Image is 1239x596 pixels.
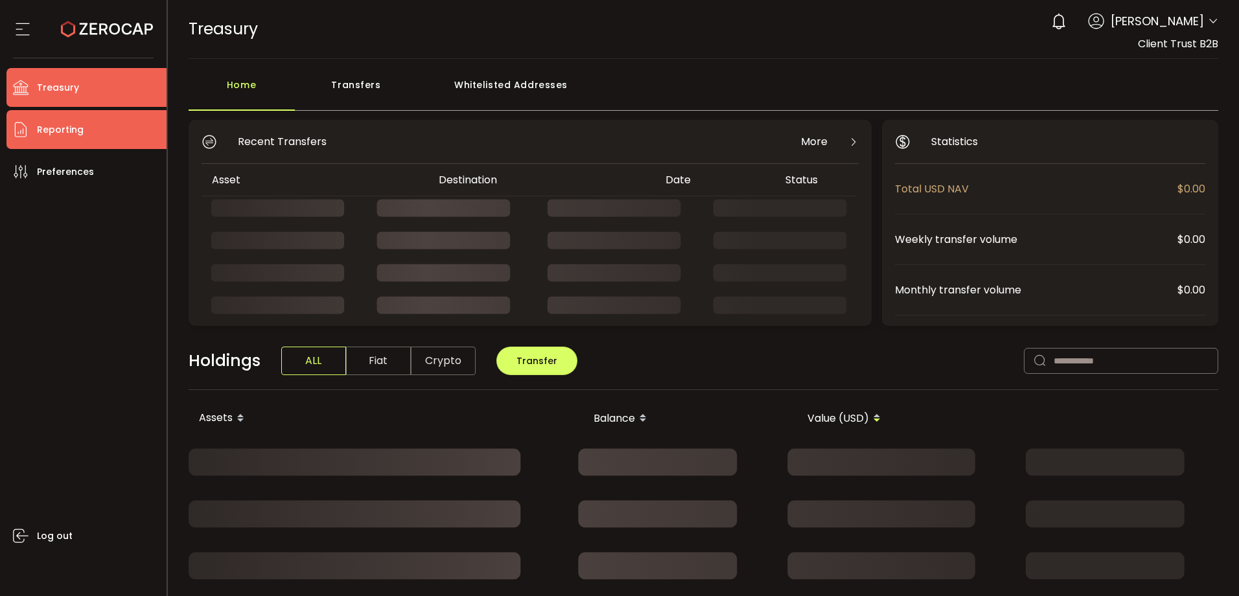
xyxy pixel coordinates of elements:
div: Home [189,72,295,111]
span: More [801,133,828,150]
span: $0.00 [1177,282,1205,298]
div: Asset [202,172,428,187]
span: Recent Transfers [238,133,327,150]
span: Client Trust B2B [1138,36,1218,51]
span: $0.00 [1177,181,1205,197]
span: $0.00 [1177,231,1205,247]
span: Reporting [37,120,84,139]
button: Transfer [496,347,577,375]
span: Monthly transfer volume [895,282,1177,298]
span: Transfer [516,354,557,367]
span: Treasury [37,78,79,97]
div: Transfers [295,72,418,111]
span: Weekly transfer volume [895,231,1177,247]
span: Fiat [346,347,411,375]
span: Crypto [411,347,476,375]
div: Whitelisted Addresses [418,72,605,111]
span: Holdings [189,349,261,373]
span: Treasury [189,17,258,40]
span: Total USD NAV [895,181,1177,197]
div: Destination [428,172,655,187]
div: Assets [189,407,423,430]
div: Value (USD) [657,407,891,430]
div: Balance [423,407,657,430]
div: Date [655,172,775,187]
span: Log out [37,527,73,545]
span: Statistics [931,133,978,150]
iframe: Chat Widget [1174,534,1239,596]
span: Preferences [37,163,94,181]
span: ALL [281,347,346,375]
span: [PERSON_NAME] [1111,12,1204,30]
div: Status [775,172,856,187]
